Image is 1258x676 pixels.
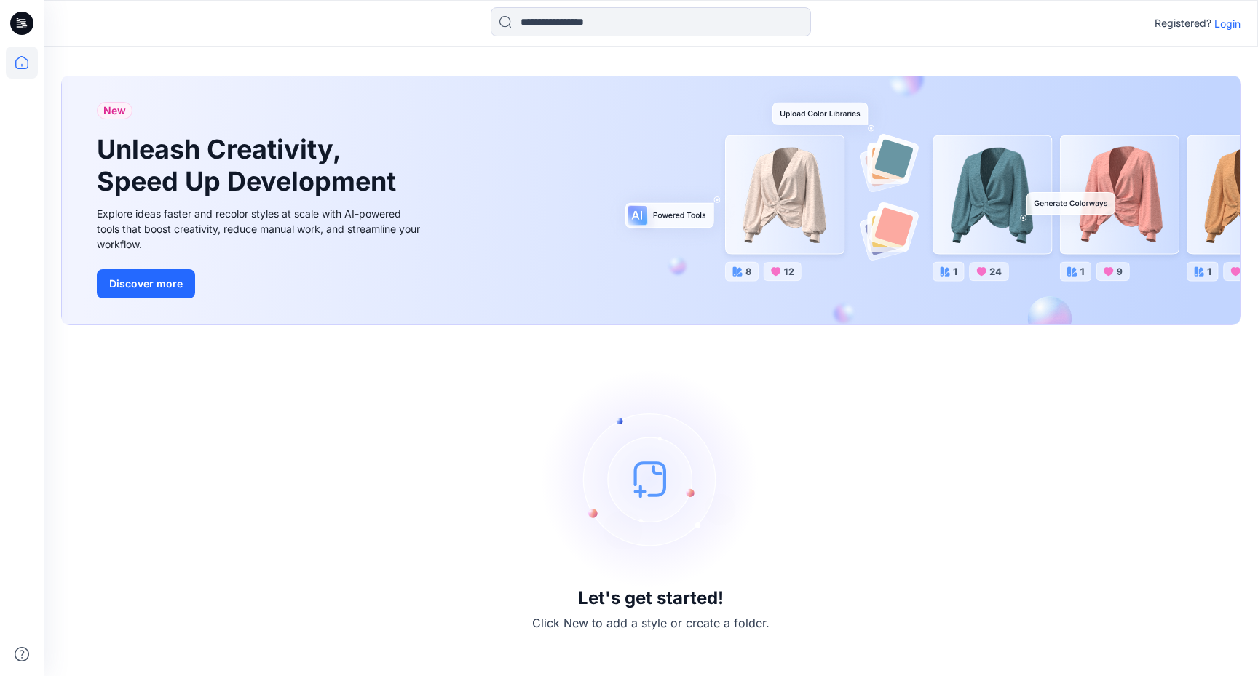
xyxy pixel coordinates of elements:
p: Login [1214,16,1241,31]
span: New [103,102,126,119]
div: Explore ideas faster and recolor styles at scale with AI-powered tools that boost creativity, red... [97,206,424,252]
p: Registered? [1155,15,1211,32]
a: Discover more [97,269,424,298]
h1: Unleash Creativity, Speed Up Development [97,134,403,196]
img: empty-state-image.svg [542,370,760,588]
button: Discover more [97,269,195,298]
h3: Let's get started! [578,588,724,608]
p: Click New to add a style or create a folder. [532,614,770,632]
